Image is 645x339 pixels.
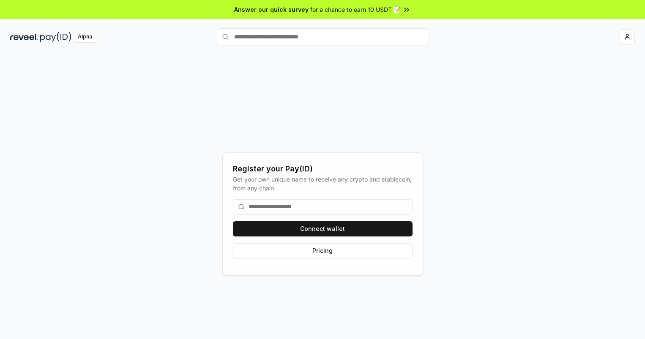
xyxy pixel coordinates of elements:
img: pay_id [40,32,71,42]
button: Connect wallet [233,221,413,236]
img: reveel_dark [10,32,38,42]
span: for a chance to earn 10 USDT 📝 [310,5,401,14]
div: Get your own unique name to receive any crypto and stablecoin, from any chain [233,175,413,193]
button: Pricing [233,243,413,258]
div: Alpha [73,32,97,42]
div: Register your Pay(ID) [233,163,413,175]
span: Answer our quick survey [234,5,309,14]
